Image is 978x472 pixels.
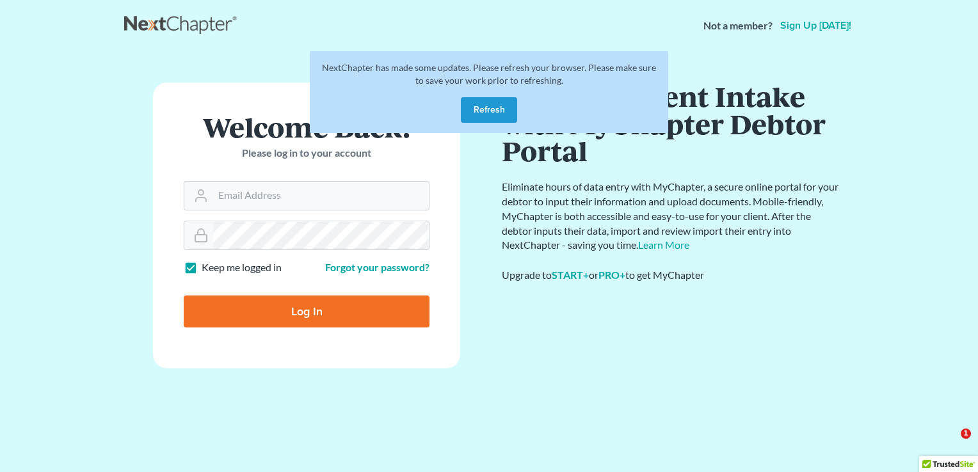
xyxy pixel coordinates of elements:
[934,429,965,459] iframe: Intercom live chat
[202,260,282,275] label: Keep me logged in
[502,83,841,164] h1: Simplify Client Intake with MyChapter Debtor Portal
[184,146,429,161] p: Please log in to your account
[961,429,971,439] span: 1
[502,268,841,283] div: Upgrade to or to get MyChapter
[638,239,689,251] a: Learn More
[184,113,429,141] h1: Welcome Back!
[552,269,589,281] a: START+
[778,20,854,31] a: Sign up [DATE]!
[325,261,429,273] a: Forgot your password?
[598,269,625,281] a: PRO+
[184,295,429,327] input: Log In
[461,97,517,123] button: Refresh
[213,182,429,210] input: Email Address
[502,180,841,253] p: Eliminate hours of data entry with MyChapter, a secure online portal for your debtor to input the...
[322,62,656,86] span: NextChapter has made some updates. Please refresh your browser. Please make sure to save your wor...
[703,19,773,33] strong: Not a member?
